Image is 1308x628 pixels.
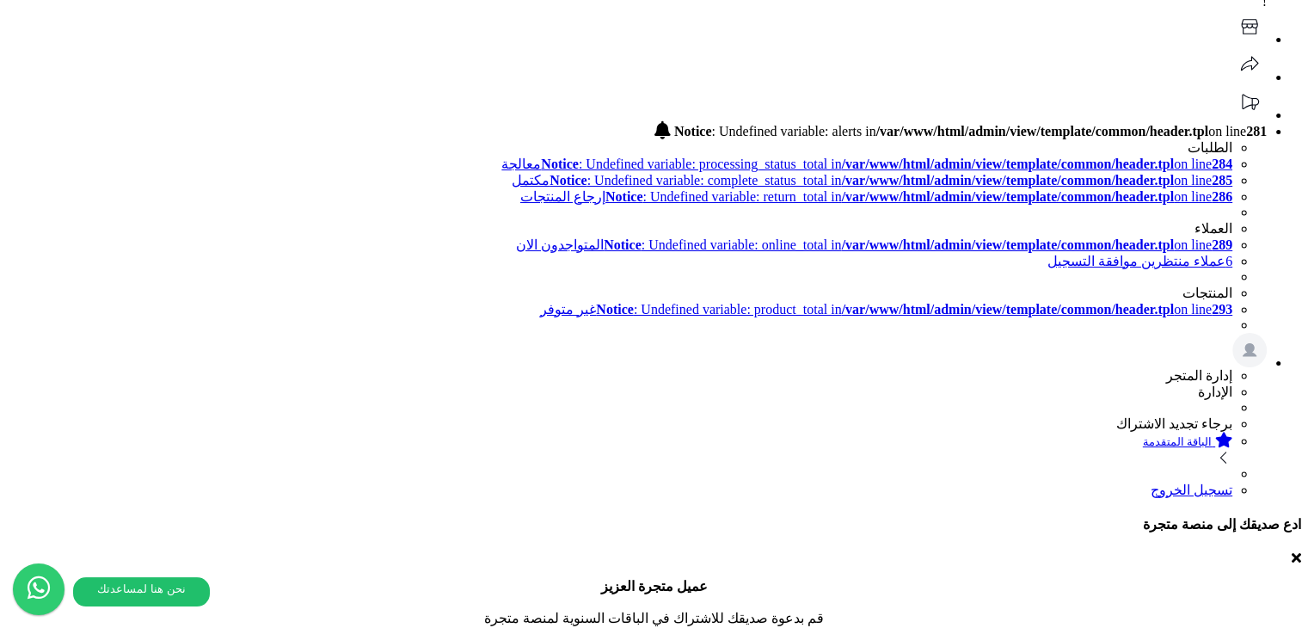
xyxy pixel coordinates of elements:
[541,157,1232,171] span: : Undefined variable: processing_status_total in on line
[842,237,1175,252] b: /var/www/html/admin/view/template/common/header.tpl
[512,173,1232,188] a: Notice: Undefined variable: complete_status_total in/var/www/html/admin/view/template/common/head...
[674,124,712,139] b: Notice
[7,220,1232,237] li: العملاء
[876,124,1209,139] b: /var/www/html/admin/view/template/common/header.tpl
[516,237,1232,252] a: Notice: Undefined variable: online_total in/var/www/html/admin/view/template/common/header.tplon ...
[1143,435,1212,448] small: الباقة المتقدمة
[7,384,1232,400] li: الإدارة
[550,173,587,188] b: Notice
[842,173,1175,188] b: /var/www/html/admin/view/template/common/header.tpl
[7,285,1232,301] li: المنتجات
[541,157,579,171] b: Notice
[1166,368,1232,383] span: إدارة المتجر
[1212,173,1232,188] b: 285
[842,302,1175,317] b: /var/www/html/admin/view/template/common/header.tpl
[1212,302,1232,317] b: 293
[1047,254,1232,268] a: 6عملاء منتظرين موافقة التسجيل
[7,432,1232,466] a: الباقة المتقدمة
[1151,483,1232,497] a: تسجيل الخروج
[1212,157,1232,171] b: 284
[842,189,1175,204] b: /var/www/html/admin/view/template/common/header.tpl
[842,157,1175,171] b: /var/www/html/admin/view/template/common/header.tpl
[605,189,643,204] b: Notice
[540,302,1232,317] a: Notice: Undefined variable: product_total in/var/www/html/admin/view/template/common/header.tplon...
[605,189,1232,204] span: : Undefined variable: return_total in on line
[596,302,634,317] b: Notice
[604,237,642,252] b: Notice
[1212,237,1232,252] b: 289
[1246,124,1267,139] b: 281
[601,579,708,594] b: عميل متجرة العزيز
[1225,254,1232,268] span: 6
[7,139,1232,156] li: الطلبات
[596,302,1232,317] span: : Undefined variable: product_total in on line
[654,124,1267,139] a: : Undefined variable: alerts in on line
[1232,108,1267,122] a: تحديثات المنصة
[7,156,1232,172] a: Notice: Undefined variable: processing_status_total in/var/www/html/admin/view/template/common/he...
[604,237,1232,252] span: : Undefined variable: online_total in on line
[7,516,1301,533] h4: ادع صديقك إلى منصة متجرة
[7,416,1232,432] li: برجاء تجديد الاشتراك
[550,173,1232,188] span: : Undefined variable: complete_status_total in on line
[520,189,1232,204] a: Notice: Undefined variable: return_total in/var/www/html/admin/view/template/common/header.tplon ...
[1212,189,1232,204] b: 286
